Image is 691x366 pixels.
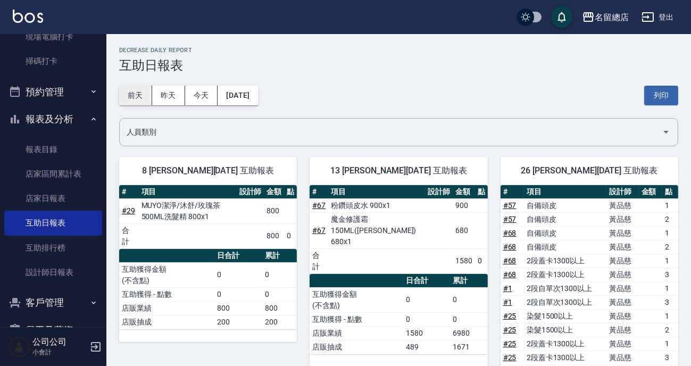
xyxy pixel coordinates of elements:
a: 互助排行榜 [4,236,102,260]
td: 黃品慈 [606,254,638,268]
a: 店家日報表 [4,186,102,211]
td: 店販抽成 [310,340,403,354]
a: 設計師日報表 [4,260,102,285]
a: #29 [122,206,135,215]
th: 項目 [139,185,237,199]
img: Person [9,336,30,357]
td: 自備頭皮 [524,226,606,240]
td: 合計 [119,223,139,248]
td: 黃品慈 [606,281,638,295]
td: 1671 [450,340,488,354]
td: 1 [662,254,678,268]
th: 設計師 [606,185,638,199]
td: 0 [284,223,297,248]
td: 0 [403,287,450,312]
a: #25 [503,312,517,320]
a: #67 [312,226,326,235]
th: 金額 [264,185,284,199]
td: 3 [662,351,678,364]
button: 名留總店 [578,6,633,28]
td: 自備頭皮 [524,198,606,212]
td: 0 [403,312,450,326]
span: 26 [PERSON_NAME][DATE] 互助報表 [513,165,665,176]
button: 列印 [644,86,678,105]
td: 黃品慈 [606,198,638,212]
button: 客戶管理 [4,289,102,317]
td: 0 [475,248,488,273]
td: MUYO潔淨/沐舒/玫瑰茶500ML洗髮精 800x1 [139,198,237,223]
td: 互助獲得金額 (不含點) [119,262,214,287]
span: 13 [PERSON_NAME][DATE] 互助報表 [322,165,474,176]
th: 項目 [524,185,606,199]
td: 黃品慈 [606,337,638,351]
td: 3 [662,295,678,309]
button: Open [657,123,675,140]
th: 設計師 [425,185,453,199]
td: 染髮1500以上 [524,309,606,323]
td: 0 [262,262,297,287]
td: 2段蓋卡1300以上 [524,268,606,281]
td: 店販業績 [310,326,403,340]
h2: Decrease Daily Report [119,47,678,54]
button: [DATE] [218,86,258,105]
td: 680 [453,212,475,248]
td: 0 [214,287,262,301]
td: 0 [214,262,262,287]
td: 800 [262,301,297,315]
a: #68 [503,256,517,265]
button: 員工及薪資 [4,317,102,344]
a: 掃碼打卡 [4,49,102,73]
td: 黃品慈 [606,309,638,323]
table: a dense table [310,185,487,274]
td: 0 [450,287,488,312]
a: 店家區間累計表 [4,162,102,186]
td: 800 [264,223,284,248]
a: #1 [503,284,512,293]
a: #25 [503,353,517,362]
a: 報表目錄 [4,137,102,162]
a: #25 [503,339,517,348]
td: 店販抽成 [119,315,214,329]
th: 累計 [262,249,297,263]
td: 1580 [453,248,475,273]
h5: 公司公司 [32,337,87,347]
th: # [310,185,328,199]
td: 900 [453,198,475,212]
th: 點 [475,185,488,199]
td: 2段蓋卡1300以上 [524,254,606,268]
button: 前天 [119,86,152,105]
td: 489 [403,340,450,354]
td: 1 [662,337,678,351]
td: 2段自單次1300以上 [524,281,606,295]
th: 金額 [639,185,662,199]
td: 粉鑽頭皮水 900x1 [329,198,426,212]
td: 合計 [310,248,328,273]
td: 2段蓋卡1300以上 [524,351,606,364]
th: 累計 [450,274,488,288]
th: 設計師 [237,185,264,199]
td: 魔金修護霜150ML([PERSON_NAME]) 680x1 [329,212,426,248]
th: # [119,185,139,199]
td: 黃品慈 [606,351,638,364]
th: 日合計 [214,249,262,263]
td: 200 [262,315,297,329]
td: 200 [214,315,262,329]
td: 2段蓋卡1300以上 [524,337,606,351]
a: #57 [503,215,517,223]
a: #68 [503,229,517,237]
td: 染髮1500以上 [524,323,606,337]
td: 自備頭皮 [524,212,606,226]
td: 2 [662,323,678,337]
table: a dense table [119,185,297,249]
th: 日合計 [403,274,450,288]
a: 互助日報表 [4,211,102,235]
td: 互助獲得金額 (不含點) [310,287,403,312]
th: 金額 [453,185,475,199]
th: 點 [284,185,297,199]
td: 自備頭皮 [524,240,606,254]
p: 小會計 [32,347,87,357]
button: 昨天 [152,86,185,105]
h3: 互助日報表 [119,58,678,73]
td: 800 [264,198,284,223]
button: 登出 [637,7,678,27]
